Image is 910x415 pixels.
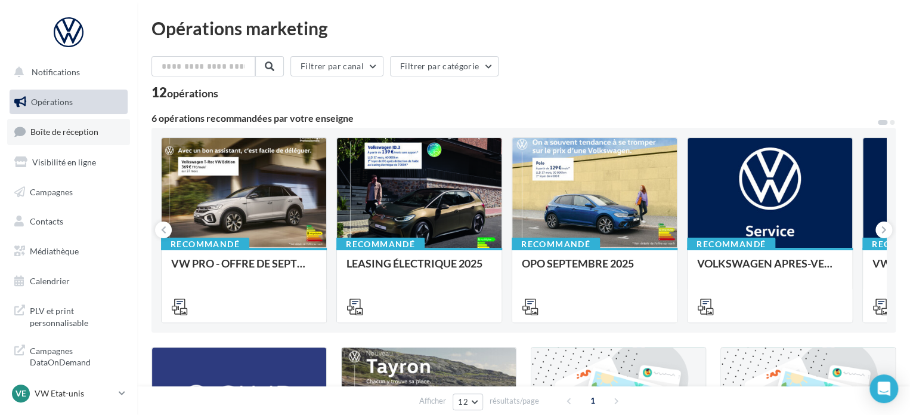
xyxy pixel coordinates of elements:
[30,186,73,196] span: Campagnes
[419,395,446,407] span: Afficher
[697,257,843,281] div: VOLKSWAGEN APRES-VENTE
[7,119,130,145] a: Boîte de réception
[490,395,539,407] span: résultats/page
[32,157,96,167] span: Visibilité en ligne
[583,391,602,410] span: 1
[290,56,383,76] button: Filtrer par canal
[35,388,114,399] p: VW Etat-unis
[30,127,98,137] span: Boîte de réception
[390,56,499,76] button: Filtrer par catégorie
[522,257,667,281] div: OPO SEPTEMBRE 2025
[346,257,492,281] div: LEASING ÉLECTRIQUE 2025
[7,338,130,373] a: Campagnes DataOnDemand
[151,86,218,99] div: 12
[869,374,898,403] div: Open Intercom Messenger
[30,303,123,328] span: PLV et print personnalisable
[7,209,130,234] a: Contacts
[30,343,123,368] span: Campagnes DataOnDemand
[7,239,130,264] a: Médiathèque
[7,150,130,175] a: Visibilité en ligne
[171,257,317,281] div: VW PRO - OFFRE DE SEPTEMBRE 25
[453,394,483,410] button: 12
[687,238,775,251] div: Recommandé
[512,238,600,251] div: Recommandé
[16,388,26,399] span: VE
[167,88,218,99] div: opérations
[32,67,80,77] span: Notifications
[7,180,130,205] a: Campagnes
[161,238,249,251] div: Recommandé
[7,60,125,85] button: Notifications
[7,269,130,294] a: Calendrier
[458,397,468,407] span: 12
[10,382,128,405] a: VE VW Etat-unis
[7,298,130,333] a: PLV et print personnalisable
[151,19,896,37] div: Opérations marketing
[30,246,79,256] span: Médiathèque
[151,113,877,123] div: 6 opérations recommandées par votre enseigne
[336,238,425,251] div: Recommandé
[31,97,73,107] span: Opérations
[30,216,63,226] span: Contacts
[7,90,130,115] a: Opérations
[30,276,70,286] span: Calendrier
